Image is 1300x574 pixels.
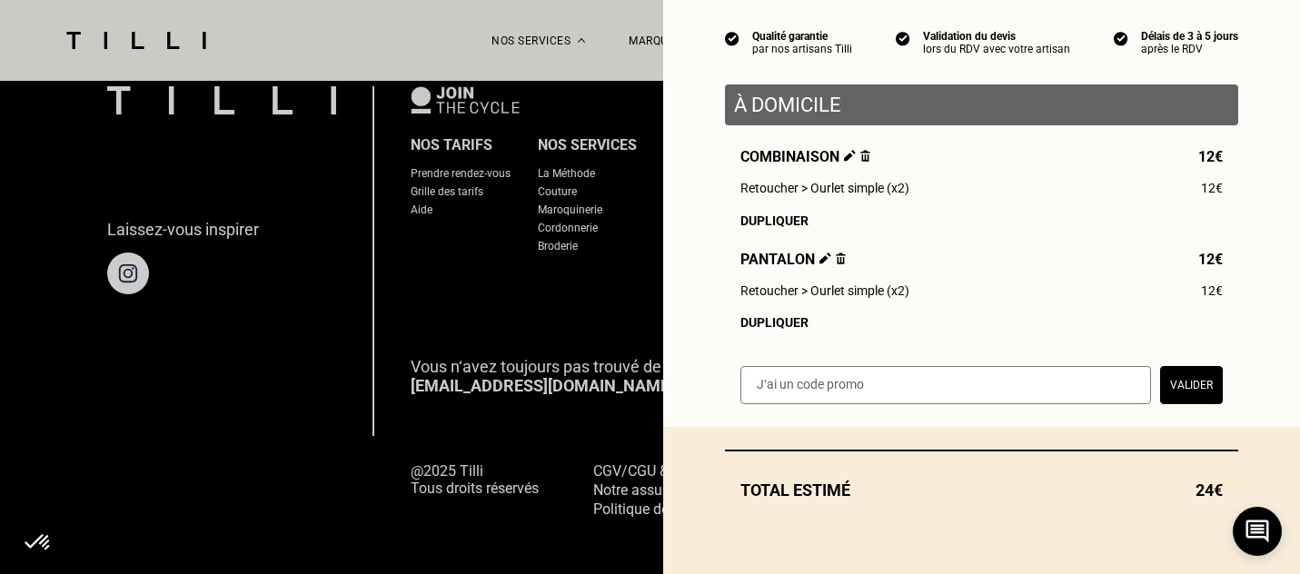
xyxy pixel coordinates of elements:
div: Délais de 3 à 5 jours [1141,30,1238,43]
span: 12€ [1201,181,1223,195]
p: À domicile [734,94,1229,116]
input: J‘ai un code promo [740,366,1151,404]
button: Valider [1160,366,1223,404]
div: après le RDV [1141,43,1238,55]
span: Retoucher > Ourlet simple (x2) [740,181,909,195]
div: Dupliquer [740,213,1223,228]
div: Validation du devis [923,30,1070,43]
div: Total estimé [725,480,1238,500]
img: Supprimer [860,150,870,162]
img: Éditer [819,252,831,264]
img: icon list info [896,30,910,46]
img: Supprimer [836,252,846,264]
div: Dupliquer [740,315,1223,330]
span: Pantalon [740,251,846,268]
img: icon list info [1114,30,1128,46]
span: 12€ [1201,283,1223,298]
img: icon list info [725,30,739,46]
span: 12€ [1198,148,1223,165]
img: Éditer [844,150,856,162]
span: Combinaison [740,148,870,165]
div: par nos artisans Tilli [752,43,852,55]
span: Retoucher > Ourlet simple (x2) [740,283,909,298]
span: 24€ [1196,480,1223,500]
span: 12€ [1198,251,1223,268]
div: lors du RDV avec votre artisan [923,43,1070,55]
div: Qualité garantie [752,30,852,43]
